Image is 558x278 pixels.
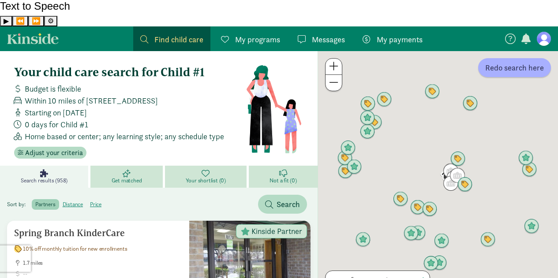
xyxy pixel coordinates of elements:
div: Click to see details [440,167,455,182]
span: Not a fit (0) [270,177,296,184]
span: Find child care [154,33,203,45]
div: Click to see details [422,202,437,217]
div: Click to see details [341,141,356,156]
div: Click to see details [360,111,375,126]
h5: Spring Branch KinderCare [14,228,182,238]
button: Settings [44,16,57,26]
button: Redo search here [478,58,551,77]
span: 1.7 miles [23,259,182,267]
div: Click to see details [337,151,352,166]
span: Sort by: [7,200,30,208]
div: Click to see details [410,200,425,215]
a: Find child care [133,26,210,51]
span: Kinside Partner [251,227,302,235]
a: Messages [291,26,352,51]
span: 0 days for Child #1 [25,119,88,130]
label: price [86,199,105,210]
span: Get matched [112,177,142,184]
label: distance [59,199,86,210]
button: Previous [12,16,28,26]
div: Click to see details [360,96,375,111]
span: My programs [235,33,280,45]
div: Click to see details [338,164,353,179]
span: Search [277,198,300,210]
span: Redo search here [485,62,544,74]
div: Click to see details [450,168,465,183]
a: Get matched [90,166,165,188]
a: Not a fit (0) [249,166,318,188]
div: Click to see details [443,163,458,178]
span: Budget is flexible [25,83,81,95]
div: Click to see details [347,159,362,174]
span: Messages [312,33,345,45]
div: Click to see details [393,192,408,207]
a: Kinside [7,33,59,44]
div: Click to see details [450,152,465,167]
button: Adjust your criteria [14,147,86,159]
button: Search [258,195,307,214]
a: Your shortlist (0) [165,166,249,188]
span: My payments [377,33,423,45]
div: Click to see details [480,232,495,247]
label: partners [32,199,59,210]
span: Home based or center; any learning style; any schedule type [25,130,224,142]
div: Click to see details [446,171,461,185]
div: Click to see details [518,151,533,166]
span: 10% off monthly tuition for new enrollments [23,245,127,252]
div: Click to see details [423,256,438,271]
div: Click to see details [434,234,449,248]
div: Click to see details [524,219,539,234]
div: Click to see details [432,256,447,271]
span: Starting on [DATE] [25,107,87,119]
div: Click to see details [404,226,419,241]
div: Click to see details [522,162,537,177]
div: Click to see details [360,124,375,139]
div: Click to see details [377,92,392,107]
div: Click to see details [356,232,371,247]
h4: Your child care search for Child #1 [14,65,246,79]
span: Within 10 miles of [STREET_ADDRESS] [25,95,158,107]
a: My programs [214,26,287,51]
button: Forward [28,16,44,26]
div: Click to see details [425,84,440,99]
div: Click to see details [443,176,458,191]
span: Your shortlist (0) [186,177,226,184]
a: My payments [356,26,430,51]
span: Adjust your criteria [25,148,83,158]
div: Click to see details [457,177,472,192]
div: Click to see details [463,96,478,111]
span: Search results (958) [21,177,67,184]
